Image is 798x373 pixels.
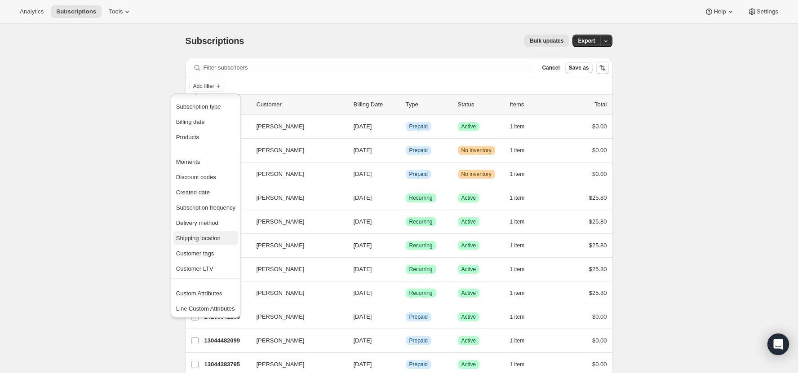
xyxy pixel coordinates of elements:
[510,263,535,276] button: 1 item
[176,219,218,226] span: Delivery method
[109,8,123,15] span: Tools
[510,194,525,202] span: 1 item
[569,64,589,71] span: Save as
[204,239,607,252] div: 16307519539[PERSON_NAME][DATE]SuccessRecurringSuccessActive1 item$25.80
[251,215,341,229] button: [PERSON_NAME]
[176,118,205,125] span: Billing date
[510,313,525,320] span: 1 item
[251,238,341,253] button: [PERSON_NAME]
[176,250,214,257] span: Customer tags
[204,215,607,228] div: 16307454003[PERSON_NAME][DATE]SuccessRecurringSuccessActive1 item$25.80
[176,158,200,165] span: Moments
[204,144,607,157] div: 12737642547[PERSON_NAME][DATE]InfoPrepaidWarningNo inventory1 item$0.00
[251,262,341,276] button: [PERSON_NAME]
[257,170,305,179] span: [PERSON_NAME]
[510,147,525,154] span: 1 item
[14,5,49,18] button: Analytics
[510,123,525,130] span: 1 item
[406,100,451,109] div: Type
[409,361,428,368] span: Prepaid
[409,218,433,225] span: Recurring
[354,171,372,177] span: [DATE]
[592,147,607,154] span: $0.00
[354,194,372,201] span: [DATE]
[354,147,372,154] span: [DATE]
[510,337,525,344] span: 1 item
[409,171,428,178] span: Prepaid
[20,8,44,15] span: Analytics
[354,242,372,249] span: [DATE]
[510,120,535,133] button: 1 item
[538,62,563,73] button: Cancel
[251,191,341,205] button: [PERSON_NAME]
[742,5,784,18] button: Settings
[251,143,341,158] button: [PERSON_NAME]
[257,146,305,155] span: [PERSON_NAME]
[56,8,96,15] span: Subscriptions
[204,360,249,369] p: 13044383795
[409,337,428,344] span: Prepaid
[251,334,341,348] button: [PERSON_NAME]
[354,100,399,109] p: Billing Date
[530,37,563,44] span: Bulk updates
[103,5,137,18] button: Tools
[257,193,305,202] span: [PERSON_NAME]
[176,265,213,272] span: Customer LTV
[461,290,476,297] span: Active
[354,313,372,320] span: [DATE]
[257,122,305,131] span: [PERSON_NAME]
[204,334,607,347] div: 13044482099[PERSON_NAME][DATE]InfoPrepaidSuccessActive1 item$0.00
[589,266,607,272] span: $25.80
[354,337,372,344] span: [DATE]
[176,189,210,196] span: Created date
[592,171,607,177] span: $0.00
[461,171,492,178] span: No inventory
[251,286,341,300] button: [PERSON_NAME]
[409,147,428,154] span: Prepaid
[409,123,428,130] span: Prepaid
[204,120,607,133] div: 13036912691[PERSON_NAME][DATE]InfoPrepaidSuccessActive1 item$0.00
[592,337,607,344] span: $0.00
[572,35,600,47] button: Export
[257,217,305,226] span: [PERSON_NAME]
[589,290,607,296] span: $25.80
[409,290,433,297] span: Recurring
[510,311,535,323] button: 1 item
[714,8,726,15] span: Help
[510,239,535,252] button: 1 item
[510,334,535,347] button: 1 item
[204,336,249,345] p: 13044482099
[461,147,492,154] span: No inventory
[257,241,305,250] span: [PERSON_NAME]
[354,218,372,225] span: [DATE]
[461,242,476,249] span: Active
[589,218,607,225] span: $25.80
[461,123,476,130] span: Active
[51,5,102,18] button: Subscriptions
[409,313,428,320] span: Prepaid
[176,305,235,312] span: Line Custom Attributes
[176,235,221,241] span: Shipping location
[204,311,607,323] div: 14206042163[PERSON_NAME][DATE]InfoPrepaidSuccessActive1 item$0.00
[409,242,433,249] span: Recurring
[204,192,607,204] div: 16307028019[PERSON_NAME][DATE]SuccessRecurringSuccessActive1 item$25.80
[354,266,372,272] span: [DATE]
[510,358,535,371] button: 1 item
[510,171,525,178] span: 1 item
[542,64,559,71] span: Cancel
[257,336,305,345] span: [PERSON_NAME]
[592,361,607,368] span: $0.00
[204,61,533,74] input: Filter subscribers
[510,361,525,368] span: 1 item
[251,119,341,134] button: [PERSON_NAME]
[589,242,607,249] span: $25.80
[257,289,305,298] span: [PERSON_NAME]
[251,310,341,324] button: [PERSON_NAME]
[458,100,503,109] p: Status
[409,266,433,273] span: Recurring
[510,266,525,273] span: 1 item
[257,100,346,109] p: Customer
[251,167,341,181] button: [PERSON_NAME]
[565,62,593,73] button: Save as
[176,134,199,140] span: Products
